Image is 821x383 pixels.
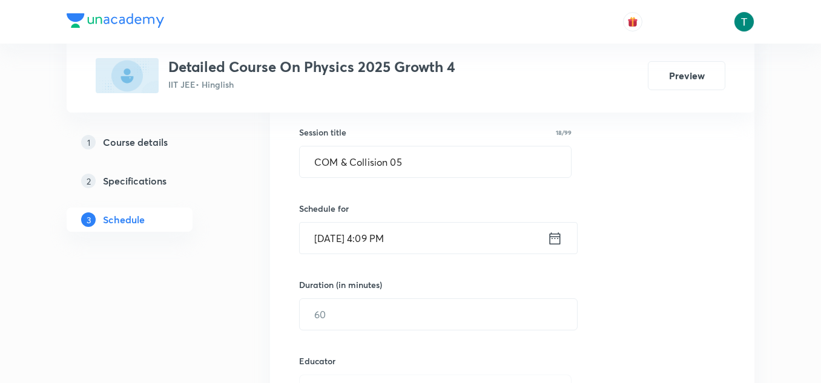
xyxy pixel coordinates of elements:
a: 2Specifications [67,169,231,193]
a: Company Logo [67,13,164,31]
p: IIT JEE • Hinglish [168,78,455,91]
h5: Schedule [103,212,145,227]
h5: Course details [103,135,168,149]
p: 1 [81,135,96,149]
button: avatar [623,12,642,31]
img: avatar [627,16,638,27]
input: 60 [300,299,577,330]
h5: Specifications [103,174,167,188]
p: 18/99 [556,129,572,136]
img: Company Logo [67,13,164,28]
img: Tajvendra Singh [734,11,754,32]
h6: Session title [299,126,346,139]
a: 1Course details [67,130,231,154]
img: C25AA2D9-9D8D-4576-AAE6-CD2FCA59C952_plus.png [96,58,159,93]
h6: Schedule for [299,202,572,215]
h6: Educator [299,355,572,367]
button: Preview [648,61,725,90]
input: A great title is short, clear and descriptive [300,146,571,177]
p: 2 [81,174,96,188]
p: 3 [81,212,96,227]
h3: Detailed Course On Physics 2025 Growth 4 [168,58,455,76]
h6: Duration (in minutes) [299,278,382,291]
